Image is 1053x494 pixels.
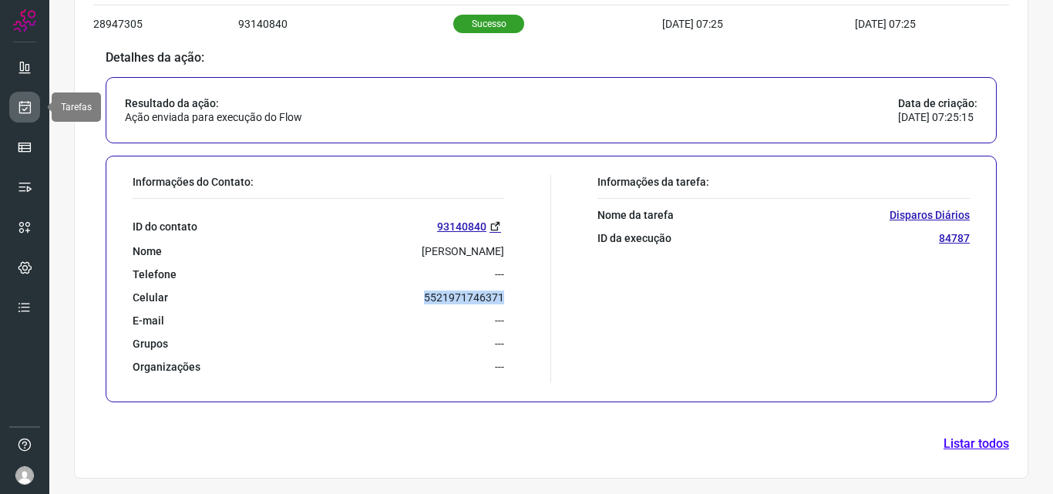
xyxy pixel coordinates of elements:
a: 93140840 [437,217,504,235]
a: Listar todos [944,435,1009,453]
img: Logo [13,9,36,32]
p: --- [495,314,504,328]
td: 93140840 [238,5,453,42]
p: Resultado da ação: [125,96,302,110]
p: [PERSON_NAME] [422,244,504,258]
p: Celular [133,291,168,304]
p: Ação enviada para execução do Flow [125,110,302,124]
p: 5521971746371 [424,291,504,304]
p: Organizações [133,360,200,374]
p: E-mail [133,314,164,328]
p: Nome [133,244,162,258]
p: ID da execução [597,231,671,245]
p: Informações do Contato: [133,175,504,189]
p: 84787 [939,231,970,245]
p: Disparos Diários [890,208,970,222]
p: --- [495,337,504,351]
p: Detalhes da ação: [106,51,997,65]
img: avatar-user-boy.jpg [15,466,34,485]
p: Grupos [133,337,168,351]
td: 28947305 [93,5,238,42]
span: Tarefas [61,102,92,113]
p: Telefone [133,267,177,281]
td: [DATE] 07:25 [855,5,963,42]
p: Data de criação: [898,96,977,110]
p: --- [495,267,504,281]
td: [DATE] 07:25 [662,5,855,42]
p: Sucesso [453,15,524,33]
p: Informações da tarefa: [597,175,970,189]
p: Nome da tarefa [597,208,674,222]
p: ID do contato [133,220,197,234]
p: [DATE] 07:25:15 [898,110,977,124]
p: --- [495,360,504,374]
